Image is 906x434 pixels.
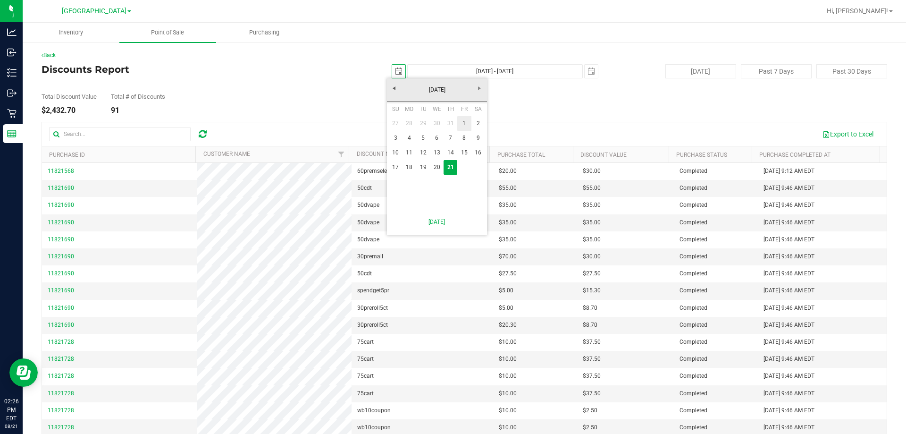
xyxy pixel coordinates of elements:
span: 11821690 [48,270,74,277]
inline-svg: Inbound [7,48,17,57]
span: $37.50 [583,372,601,381]
span: [DATE] 9:46 AM EDT [763,269,814,278]
span: select [392,65,405,78]
span: $30.00 [583,167,601,176]
span: [DATE] 9:46 AM EDT [763,321,814,330]
span: $35.00 [583,201,601,210]
a: Discount Value [580,152,627,158]
a: 29 [416,116,430,131]
span: Completed [679,355,707,364]
button: Export to Excel [816,126,880,142]
a: Point of Sale [119,23,216,43]
span: [DATE] 9:46 AM EDT [763,218,814,227]
span: 11821728 [48,373,74,379]
a: 16 [471,145,485,160]
span: Completed [679,423,707,432]
a: 17 [389,160,403,175]
span: [DATE] 9:46 AM EDT [763,201,814,210]
span: Point of Sale [138,28,197,37]
span: Completed [679,184,707,193]
a: 11 [403,145,416,160]
span: spendget5pr [357,286,389,295]
a: 13 [430,145,444,160]
th: Wednesday [430,102,444,116]
span: $27.50 [499,269,517,278]
span: select [585,65,598,78]
span: 11821568 [48,168,74,174]
th: Thursday [444,102,457,116]
span: 11821690 [48,185,74,191]
a: 4 [403,131,416,145]
div: $2,432.70 [42,107,97,114]
span: $10.00 [499,389,517,398]
span: 75cart [357,372,374,381]
span: [DATE] 9:46 AM EDT [763,423,814,432]
span: $10.00 [499,355,517,364]
span: [DATE] 9:46 AM EDT [763,286,814,295]
a: Purchase Status [676,152,727,158]
span: $35.00 [583,218,601,227]
span: $55.00 [499,184,517,193]
inline-svg: Analytics [7,27,17,37]
span: 75cart [357,355,374,364]
h4: Discounts Report [42,64,323,75]
a: 6 [430,131,444,145]
span: Completed [679,321,707,330]
span: 11821690 [48,322,74,328]
a: 3 [389,131,403,145]
a: Previous [387,81,402,95]
a: 12 [416,145,430,160]
button: Past 30 Days [816,64,887,78]
span: $20.00 [499,167,517,176]
span: $37.50 [583,355,601,364]
p: 08/21 [4,423,18,430]
a: Purchasing [216,23,313,43]
span: Completed [679,252,707,261]
a: 20 [430,160,444,175]
a: Purchase Completed At [759,152,830,158]
a: 2 [471,116,485,131]
a: 31 [444,116,457,131]
span: [DATE] 9:12 AM EDT [763,167,814,176]
span: 60premselect [357,167,392,176]
span: 50dvape [357,218,379,227]
a: [DATE] [386,83,488,97]
button: [DATE] [665,64,736,78]
a: 18 [403,160,416,175]
span: 11821728 [48,424,74,431]
span: $15.30 [583,286,601,295]
span: $10.00 [499,423,517,432]
span: $35.00 [499,201,517,210]
span: $10.00 [499,338,517,347]
span: 30preroll5ct [357,321,388,330]
a: 14 [444,145,457,160]
span: Inventory [46,28,96,37]
a: Inventory [23,23,119,43]
span: [DATE] 9:46 AM EDT [763,406,814,415]
span: Completed [679,235,707,244]
span: $20.30 [499,321,517,330]
inline-svg: Inventory [7,68,17,77]
a: 8 [457,131,471,145]
a: 9 [471,131,485,145]
span: 11821728 [48,407,74,414]
span: [DATE] 9:46 AM EDT [763,304,814,313]
span: $10.00 [499,406,517,415]
span: Completed [679,389,707,398]
span: Completed [679,218,707,227]
a: Filter [333,146,349,162]
p: 02:26 PM EDT [4,397,18,423]
span: 75cart [357,389,374,398]
span: Hi, [PERSON_NAME]! [827,7,888,15]
iframe: Resource center [9,358,38,387]
span: Completed [679,269,707,278]
span: Completed [679,304,707,313]
span: [DATE] 9:46 AM EDT [763,338,814,347]
a: Purchase ID [49,152,85,158]
span: 11821690 [48,202,74,208]
a: Customer Name [203,151,250,157]
th: Monday [403,102,416,116]
span: 11821690 [48,305,74,311]
span: 30preroll5ct [357,304,388,313]
inline-svg: Retail [7,109,17,118]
